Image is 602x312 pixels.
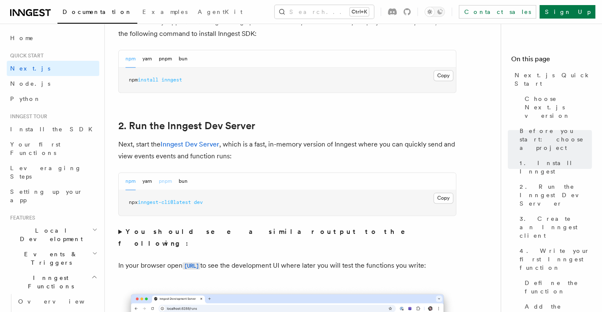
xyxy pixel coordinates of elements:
span: Events & Triggers [7,250,92,267]
a: 2. Run the Inngest Dev Server [516,179,592,211]
span: Your first Functions [10,141,60,156]
p: In your browser open to see the development UI where later you will test the functions you write: [118,260,456,272]
a: Home [7,30,99,46]
span: npx [129,199,138,205]
span: Choose Next.js version [525,95,592,120]
span: npm [129,77,138,83]
button: pnpm [159,173,172,190]
p: With the Next.js app now running running open a new tab in your terminal. In your project directo... [118,16,456,40]
a: AgentKit [193,3,248,23]
span: Before you start: choose a project [520,127,592,152]
button: npm [125,50,136,68]
a: Setting up your app [7,184,99,208]
button: Search...Ctrl+K [275,5,374,19]
button: Copy [433,70,453,81]
span: Local Development [7,226,92,243]
span: Node.js [10,80,50,87]
a: Node.js [7,76,99,91]
a: 1. Install Inngest [516,155,592,179]
span: Next.js [10,65,50,72]
span: Quick start [7,52,44,59]
span: Features [7,214,35,221]
span: Setting up your app [10,188,83,203]
a: Choose Next.js version [521,91,592,123]
button: yarn [142,50,152,68]
button: pnpm [159,50,172,68]
span: inngest [161,77,182,83]
span: Next.js Quick Start [515,71,592,88]
button: Toggle dark mode [425,7,445,17]
a: Define the function [521,275,592,299]
a: Python [7,91,99,106]
a: Next.js [7,61,99,76]
span: Leveraging Steps [10,165,82,180]
span: Python [10,95,41,102]
span: Install the SDK [10,126,98,133]
button: Inngest Functions [7,270,99,294]
span: Inngest Functions [7,274,91,290]
a: Before you start: choose a project [516,123,592,155]
strong: You should see a similar output to the following: [118,228,417,247]
span: inngest-cli@latest [138,199,191,205]
a: Contact sales [459,5,536,19]
button: bun [179,173,188,190]
span: Overview [18,298,105,305]
span: Define the function [525,279,592,296]
a: Install the SDK [7,122,99,137]
a: Sign Up [539,5,595,19]
span: Documentation [63,8,132,15]
span: dev [194,199,203,205]
a: Overview [15,294,99,309]
a: Your first Functions [7,137,99,160]
button: bun [179,50,188,68]
a: Leveraging Steps [7,160,99,184]
span: install [138,77,158,83]
button: Local Development [7,223,99,247]
p: Next, start the , which is a fast, in-memory version of Inngest where you can quickly send and vi... [118,138,456,162]
button: npm [125,173,136,190]
span: Examples [142,8,188,15]
span: Home [10,34,34,42]
span: 4. Write your first Inngest function [520,247,592,272]
h4: On this page [511,54,592,68]
span: 3. Create an Inngest client [520,214,592,240]
a: [URL] [183,261,200,269]
a: Documentation [57,3,137,24]
a: Examples [137,3,193,23]
span: 1. Install Inngest [520,159,592,176]
a: 3. Create an Inngest client [516,211,592,243]
button: yarn [142,173,152,190]
kbd: Ctrl+K [350,8,369,16]
a: 2. Run the Inngest Dev Server [118,120,255,132]
span: AgentKit [198,8,242,15]
span: Inngest tour [7,113,47,120]
summary: You should see a similar output to the following: [118,226,456,250]
code: [URL] [183,262,200,269]
a: Next.js Quick Start [511,68,592,91]
a: 4. Write your first Inngest function [516,243,592,275]
a: Inngest Dev Server [161,140,219,148]
span: 2. Run the Inngest Dev Server [520,182,592,208]
button: Copy [433,193,453,203]
button: Events & Triggers [7,247,99,270]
